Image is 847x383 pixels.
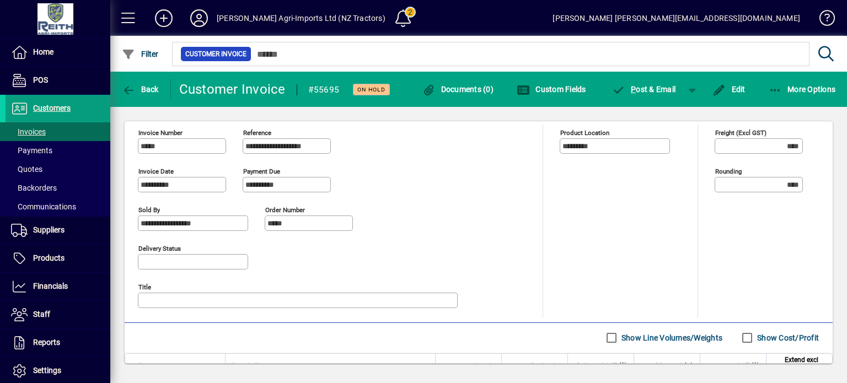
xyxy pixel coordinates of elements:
[179,80,286,98] div: Customer Invoice
[560,128,609,136] mat-label: Product location
[110,79,171,99] app-page-header-button: Back
[33,338,60,347] span: Reports
[11,165,42,174] span: Quotes
[185,48,246,60] span: Customer Invoice
[811,2,833,38] a: Knowledge Base
[33,310,50,319] span: Staff
[33,366,61,375] span: Settings
[755,332,819,343] label: Show Cost/Profit
[6,197,110,216] a: Communications
[419,79,496,99] button: Documents (0)
[33,47,53,56] span: Home
[737,360,759,372] span: GST ($)
[11,127,46,136] span: Invoices
[308,81,340,99] div: #55695
[138,283,151,290] mat-label: Title
[357,86,385,93] span: On hold
[531,360,561,372] span: Backorder
[33,225,65,234] span: Suppliers
[217,9,385,27] div: [PERSON_NAME] Agri-Imports Ltd (NZ Tractors)
[122,85,159,94] span: Back
[243,167,280,175] mat-label: Payment due
[243,128,271,136] mat-label: Reference
[33,253,65,262] span: Products
[122,50,159,58] span: Filter
[6,329,110,357] a: Reports
[6,217,110,244] a: Suppliers
[773,354,818,378] span: Extend excl GST ($)
[138,128,183,136] mat-label: Invoice number
[553,9,800,27] div: [PERSON_NAME] [PERSON_NAME][EMAIL_ADDRESS][DOMAIN_NAME]
[11,184,57,192] span: Backorders
[33,75,48,84] span: POS
[6,245,110,272] a: Products
[619,332,722,343] label: Show Line Volumes/Weights
[119,79,162,99] button: Back
[119,44,162,64] button: Filter
[612,85,676,94] span: ost & Email
[715,167,742,175] mat-label: Rounding
[33,282,68,290] span: Financials
[577,360,627,372] span: Rate excl GST ($)
[631,85,636,94] span: P
[6,67,110,94] a: POS
[656,360,693,372] span: Discount (%)
[474,360,495,372] span: Supply
[138,167,174,175] mat-label: Invoice date
[6,301,110,328] a: Staff
[6,141,110,160] a: Payments
[6,39,110,66] a: Home
[181,8,217,28] button: Profile
[33,104,71,112] span: Customers
[138,244,181,252] mat-label: Delivery status
[6,179,110,197] a: Backorders
[232,360,266,372] span: Description
[138,206,160,213] mat-label: Sold by
[710,79,748,99] button: Edit
[769,85,836,94] span: More Options
[6,122,110,141] a: Invoices
[715,128,766,136] mat-label: Freight (excl GST)
[11,146,52,155] span: Payments
[139,360,152,372] span: Item
[11,202,76,211] span: Communications
[712,85,746,94] span: Edit
[766,79,839,99] button: More Options
[514,79,589,99] button: Custom Fields
[265,206,305,213] mat-label: Order number
[607,79,682,99] button: Post & Email
[517,85,586,94] span: Custom Fields
[6,160,110,179] a: Quotes
[6,273,110,300] a: Financials
[422,85,494,94] span: Documents (0)
[146,8,181,28] button: Add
